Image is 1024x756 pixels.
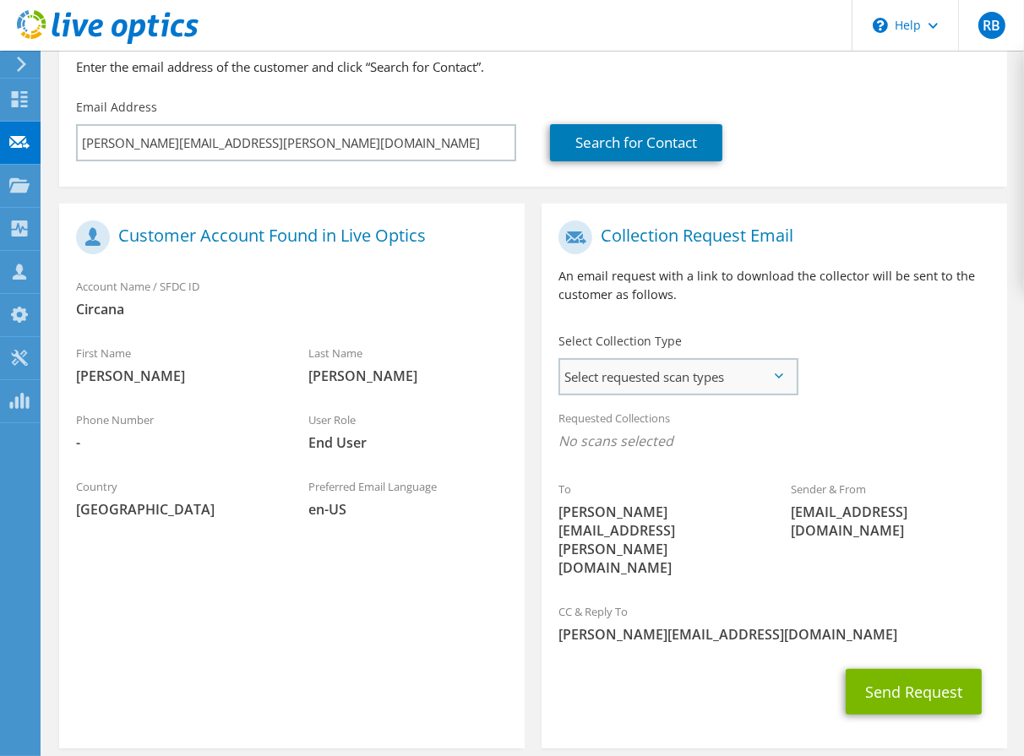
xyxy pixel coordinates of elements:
span: [PERSON_NAME][EMAIL_ADDRESS][DOMAIN_NAME] [558,625,990,644]
span: [GEOGRAPHIC_DATA] [76,500,275,519]
div: Requested Collections [542,400,1007,463]
label: Email Address [76,99,157,116]
div: Sender & From [774,471,1006,548]
div: User Role [291,402,524,460]
h1: Collection Request Email [558,220,982,254]
span: [PERSON_NAME] [76,367,275,385]
div: To [542,471,774,585]
span: [EMAIL_ADDRESS][DOMAIN_NAME] [791,503,989,540]
svg: \n [873,18,888,33]
span: Select requested scan types [560,360,796,394]
span: No scans selected [558,432,990,450]
span: Circana [76,300,508,318]
div: Preferred Email Language [291,469,524,527]
p: An email request with a link to download the collector will be sent to the customer as follows. [558,267,990,304]
h3: Enter the email address of the customer and click “Search for Contact”. [76,57,990,76]
span: - [76,433,275,452]
div: First Name [59,335,291,394]
div: Account Name / SFDC ID [59,269,525,327]
label: Select Collection Type [558,333,682,350]
h1: Customer Account Found in Live Optics [76,220,499,254]
div: Country [59,469,291,527]
span: en-US [308,500,507,519]
a: Search for Contact [550,124,722,161]
div: Last Name [291,335,524,394]
span: End User [308,433,507,452]
button: Send Request [846,669,982,715]
span: [PERSON_NAME] [308,367,507,385]
span: [PERSON_NAME][EMAIL_ADDRESS][PERSON_NAME][DOMAIN_NAME] [558,503,757,577]
span: RB [978,12,1005,39]
div: Phone Number [59,402,291,460]
div: CC & Reply To [542,594,1007,652]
